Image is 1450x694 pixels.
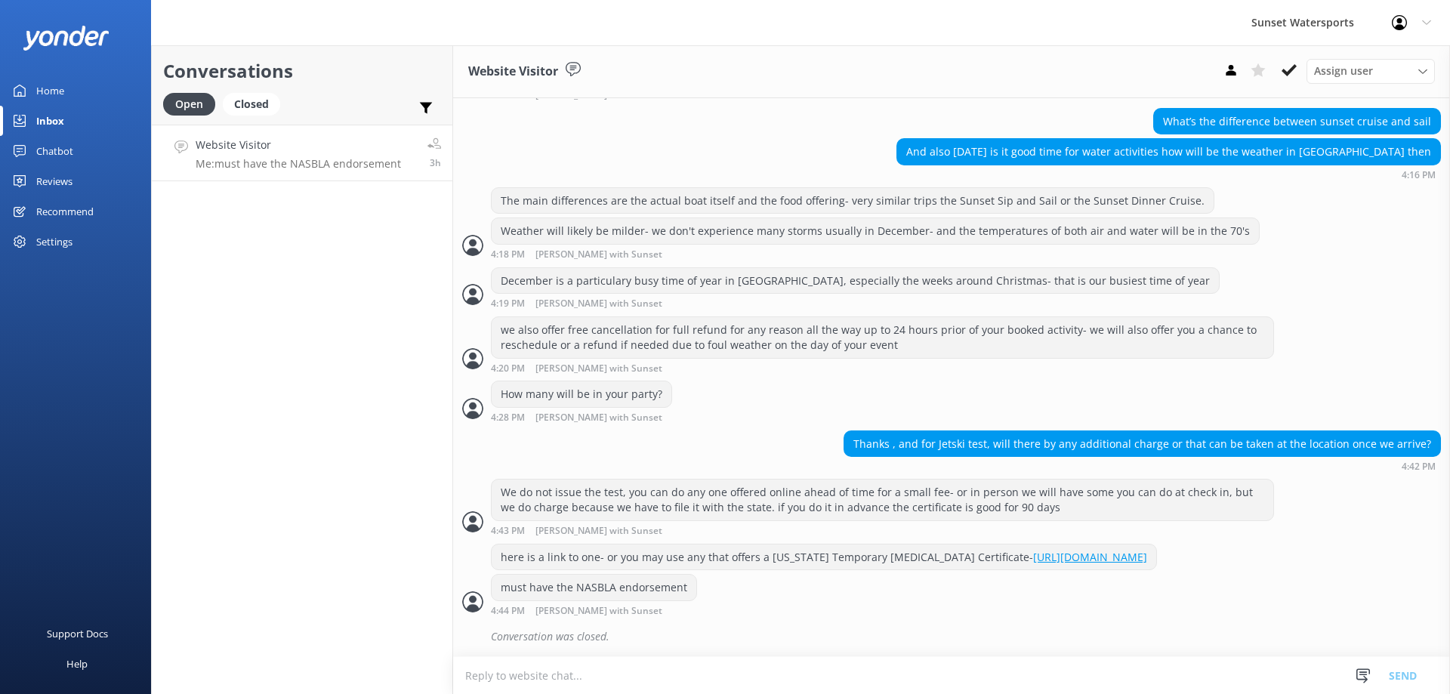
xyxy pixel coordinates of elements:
div: Support Docs [47,618,108,649]
div: here is a link to one- or you may use any that offers a [US_STATE] Temporary [MEDICAL_DATA] Certi... [492,544,1156,570]
div: 2025-09-10T22:32:27.208 [462,624,1441,649]
strong: 4:20 PM [491,364,525,374]
div: Sep 10 2025 03:28pm (UTC -05:00) America/Cancun [491,412,711,423]
h3: Website Visitor [468,62,558,82]
img: yonder-white-logo.png [23,26,110,51]
div: And also [DATE] is it good time for water activities how will be the weather in [GEOGRAPHIC_DATA]... [897,139,1440,165]
div: Chatbot [36,136,73,166]
div: Sep 10 2025 03:42pm (UTC -05:00) America/Cancun [844,461,1441,471]
div: Conversation was closed. [491,624,1441,649]
span: [PERSON_NAME] with Sunset [535,606,662,616]
strong: 4:18 PM [491,250,525,260]
div: Assign User [1307,59,1435,83]
span: [PERSON_NAME] with Sunset [535,526,662,536]
span: Assign user [1314,63,1373,79]
div: Thanks , and for Jetski test, will there by any additional charge or that can be taken at the loc... [844,431,1440,457]
div: The main differences are the actual boat itself and the food offering- very similar trips the Sun... [492,188,1214,214]
div: December is a particulary busy time of year in [GEOGRAPHIC_DATA], especially the weeks around Chr... [492,268,1219,294]
strong: 4:14 PM [491,91,525,100]
div: Sep 10 2025 03:16pm (UTC -05:00) America/Cancun [896,169,1441,180]
h4: Website Visitor [196,137,401,153]
span: [PERSON_NAME] with Sunset [535,364,662,374]
div: How many will be in your party? [492,381,671,407]
div: we also offer free cancellation for full refund for any reason all the way up to 24 hours prior o... [492,317,1273,357]
strong: 4:19 PM [491,299,525,309]
a: Closed [223,95,288,112]
span: [PERSON_NAME] with Sunset [535,91,662,100]
div: Inbox [36,106,64,136]
div: Help [66,649,88,679]
span: [PERSON_NAME] with Sunset [535,299,662,309]
div: Sep 10 2025 03:14pm (UTC -05:00) America/Cancun [491,89,1066,100]
strong: 4:43 PM [491,526,525,536]
div: Sep 10 2025 03:20pm (UTC -05:00) America/Cancun [491,362,1274,374]
h2: Conversations [163,57,441,85]
div: Sep 10 2025 03:43pm (UTC -05:00) America/Cancun [491,525,1274,536]
a: Open [163,95,223,112]
strong: 4:16 PM [1402,171,1436,180]
span: [PERSON_NAME] with Sunset [535,250,662,260]
div: Closed [223,93,280,116]
div: Sep 10 2025 03:18pm (UTC -05:00) America/Cancun [491,248,1260,260]
div: Weather will likely be milder- we don't experience many storms usually in December- and the tempe... [492,218,1259,244]
strong: 4:42 PM [1402,462,1436,471]
div: Sep 10 2025 03:19pm (UTC -05:00) America/Cancun [491,298,1220,309]
div: Open [163,93,215,116]
a: Website VisitorMe:must have the NASBLA endorsement3h [152,125,452,181]
div: What’s the difference between sunset cruise and sail [1154,109,1440,134]
span: Sep 10 2025 03:44pm (UTC -05:00) America/Cancun [430,156,441,169]
div: must have the NASBLA endorsement [492,575,696,600]
div: Home [36,76,64,106]
p: Me: must have the NASBLA endorsement [196,157,401,171]
span: [PERSON_NAME] with Sunset [535,413,662,423]
strong: 4:44 PM [491,606,525,616]
div: Settings [36,227,72,257]
strong: 4:28 PM [491,413,525,423]
a: [URL][DOMAIN_NAME] [1033,550,1147,564]
div: We do not issue the test, you can do any one offered online ahead of time for a small fee- or in ... [492,480,1273,520]
div: Sep 10 2025 03:44pm (UTC -05:00) America/Cancun [491,605,711,616]
div: Recommend [36,196,94,227]
div: Reviews [36,166,72,196]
